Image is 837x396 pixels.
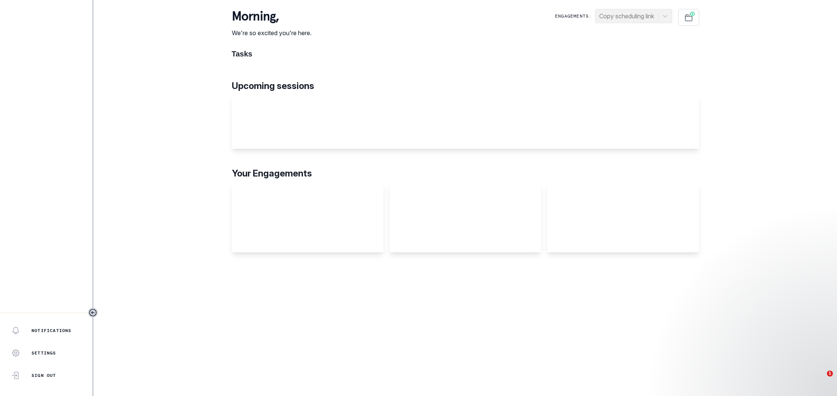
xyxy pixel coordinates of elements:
p: Notifications [31,328,72,334]
p: Sign Out [31,372,56,378]
p: Settings [31,350,56,356]
p: Upcoming sessions [232,79,699,93]
button: Schedule Sessions [678,9,699,26]
span: 1 [827,371,833,377]
p: morning , [232,9,312,24]
p: Your Engagements [232,167,699,180]
iframe: Intercom live chat [812,371,830,389]
p: Engagements: [555,13,592,19]
p: We're so excited you're here. [232,28,312,37]
h1: Tasks [232,49,699,58]
button: Toggle sidebar [88,308,98,317]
